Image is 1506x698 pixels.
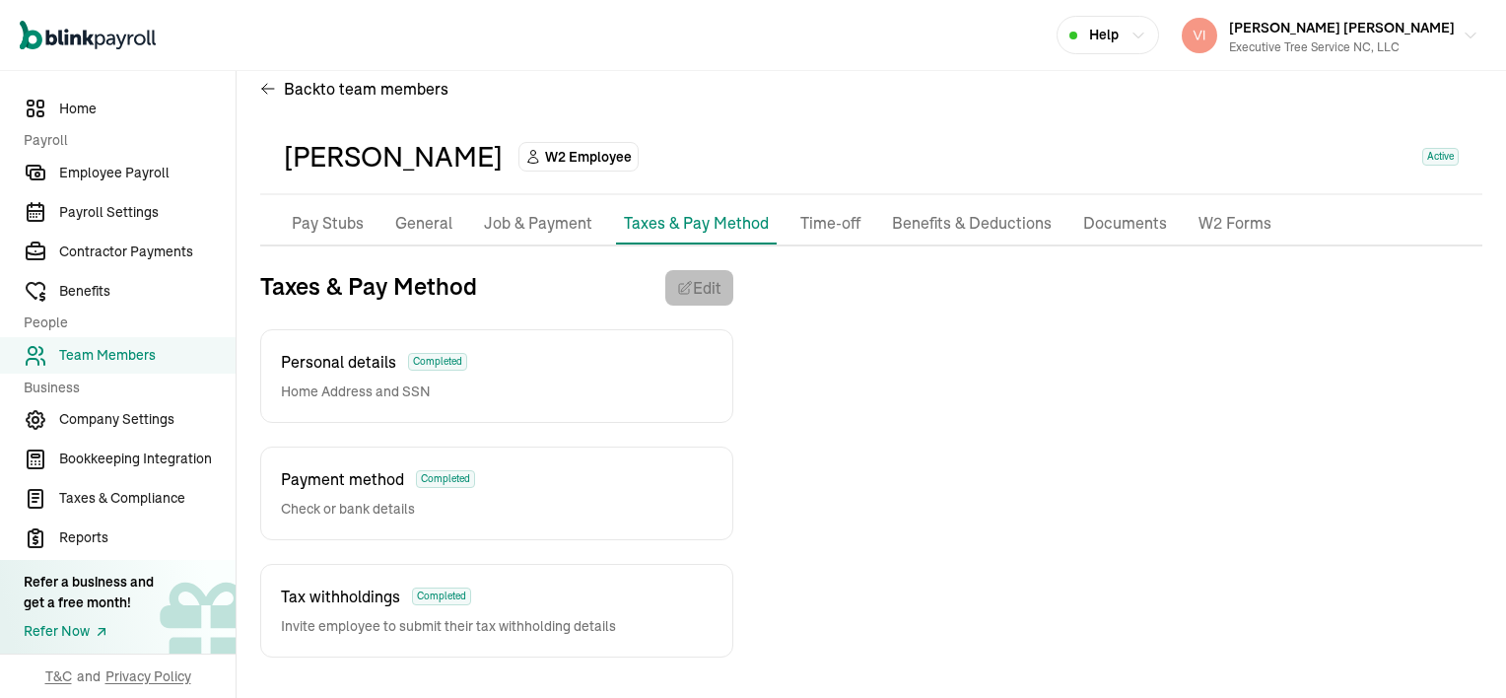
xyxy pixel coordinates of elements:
[1083,211,1167,237] p: Documents
[281,585,400,608] span: Tax withholdings
[892,211,1052,237] p: Benefits & Deductions
[545,147,632,167] span: W2 Employee
[59,281,236,302] span: Benefits
[281,350,396,374] span: Personal details
[1089,25,1119,45] span: Help
[59,409,236,430] span: Company Settings
[284,77,448,101] span: Back
[24,572,154,613] div: Refer a business and get a free month!
[1198,211,1271,237] p: W2 Forms
[59,527,236,548] span: Reports
[260,65,448,112] button: Backto team members
[1229,38,1455,56] div: Executive Tree Service NC, LLC
[24,621,154,642] a: Refer Now
[1422,148,1459,166] span: Active
[20,7,156,64] nav: Global
[1174,11,1486,60] button: [PERSON_NAME] [PERSON_NAME]Executive Tree Service NC, LLC
[665,270,733,306] button: Edit
[412,588,471,605] span: Completed
[260,270,477,306] h3: Taxes & Pay Method
[24,130,224,151] span: Payroll
[24,378,224,398] span: Business
[284,136,503,177] div: [PERSON_NAME]
[281,499,475,520] span: Check or bank details
[59,242,236,262] span: Contractor Payments
[105,666,191,686] span: Privacy Policy
[1229,19,1455,36] span: [PERSON_NAME] [PERSON_NAME]
[395,211,452,237] p: General
[59,202,236,223] span: Payroll Settings
[59,449,236,469] span: Bookkeeping Integration
[1407,603,1506,698] iframe: Chat Widget
[59,345,236,366] span: Team Members
[45,666,72,686] span: T&C
[59,99,236,119] span: Home
[484,211,592,237] p: Job & Payment
[281,467,404,491] span: Payment method
[24,313,224,333] span: People
[281,616,616,637] span: Invite employee to submit their tax withholding details
[292,211,364,237] p: Pay Stubs
[281,382,467,402] span: Home Address and SSN
[1057,16,1159,54] button: Help
[408,353,467,371] span: Completed
[800,211,860,237] p: Time-off
[416,470,475,488] span: Completed
[59,488,236,509] span: Taxes & Compliance
[624,211,769,235] p: Taxes & Pay Method
[59,163,236,183] span: Employee Payroll
[320,77,448,101] span: to team members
